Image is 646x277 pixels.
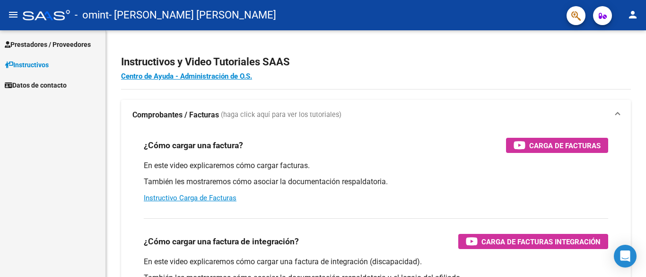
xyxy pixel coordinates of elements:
h2: Instructivos y Video Tutoriales SAAS [121,53,631,71]
span: Datos de contacto [5,80,67,90]
mat-expansion-panel-header: Comprobantes / Facturas (haga click aquí para ver los tutoriales) [121,100,631,130]
button: Carga de Facturas [506,138,608,153]
h3: ¿Cómo cargar una factura? [144,139,243,152]
span: - omint [75,5,109,26]
mat-icon: person [627,9,638,20]
div: Open Intercom Messenger [614,245,637,268]
button: Carga de Facturas Integración [458,234,608,249]
p: En este video explicaremos cómo cargar una factura de integración (discapacidad). [144,257,608,267]
span: Prestadores / Proveedores [5,39,91,50]
a: Centro de Ayuda - Administración de O.S. [121,72,252,80]
strong: Comprobantes / Facturas [132,110,219,120]
p: En este video explicaremos cómo cargar facturas. [144,161,608,171]
a: Instructivo Carga de Facturas [144,194,236,202]
span: - [PERSON_NAME] [PERSON_NAME] [109,5,276,26]
span: Carga de Facturas Integración [481,236,601,248]
span: Instructivos [5,60,49,70]
h3: ¿Cómo cargar una factura de integración? [144,235,299,248]
p: También les mostraremos cómo asociar la documentación respaldatoria. [144,177,608,187]
mat-icon: menu [8,9,19,20]
span: Carga de Facturas [529,140,601,152]
span: (haga click aquí para ver los tutoriales) [221,110,341,120]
